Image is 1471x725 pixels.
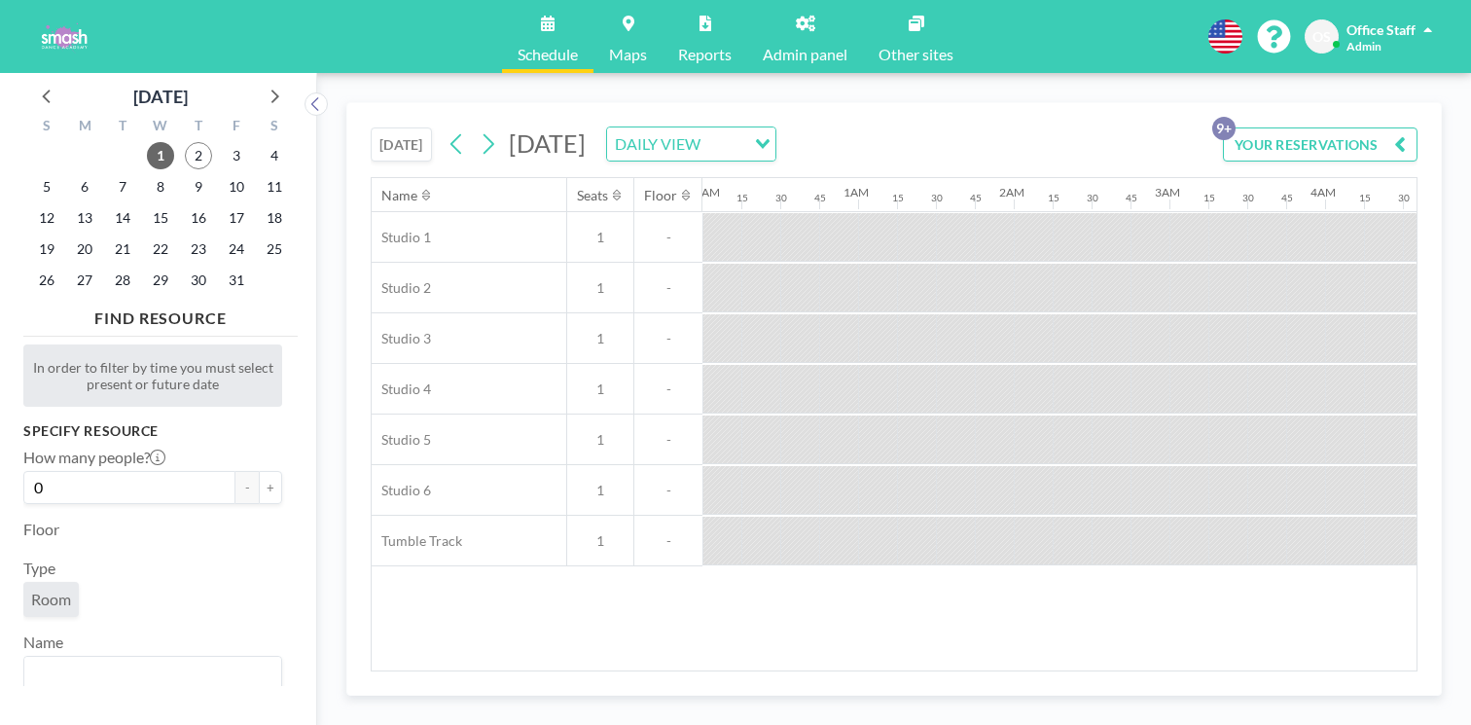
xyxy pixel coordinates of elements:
span: Studio 3 [372,330,431,347]
span: Tuesday, October 28, 2025 [109,267,136,294]
span: Sunday, October 12, 2025 [33,204,60,232]
span: Tuesday, October 21, 2025 [109,236,136,263]
span: Monday, October 13, 2025 [71,204,98,232]
span: Monday, October 20, 2025 [71,236,98,263]
div: 30 [1087,192,1098,204]
div: Search for option [607,127,775,161]
span: Office Staff [1346,21,1416,38]
span: Sunday, October 26, 2025 [33,267,60,294]
span: OS [1312,28,1331,46]
span: Room [31,590,71,608]
div: T [104,115,142,140]
div: 45 [970,192,982,204]
div: In order to filter by time you must select present or future date [23,344,282,407]
div: T [179,115,217,140]
span: [DATE] [509,128,586,158]
span: 1 [567,330,633,347]
span: Studio 5 [372,431,431,449]
label: Floor [23,520,59,539]
span: - [634,229,702,246]
span: 1 [567,482,633,499]
div: Name [381,187,417,204]
div: 45 [814,192,826,204]
span: Wednesday, October 8, 2025 [147,173,174,200]
p: 9+ [1212,117,1236,140]
div: 15 [892,192,904,204]
h3: Specify resource [23,422,282,440]
div: 12AM [688,185,720,199]
div: S [28,115,66,140]
div: 15 [1048,192,1059,204]
div: 15 [736,192,748,204]
span: Tuesday, October 14, 2025 [109,204,136,232]
span: - [634,330,702,347]
span: Wednesday, October 15, 2025 [147,204,174,232]
div: F [217,115,255,140]
div: 30 [1398,192,1410,204]
h4: FIND RESOURCE [23,301,298,328]
input: Search for option [26,661,270,686]
button: - [235,471,259,504]
span: Monday, October 6, 2025 [71,173,98,200]
span: Saturday, October 25, 2025 [261,236,288,263]
span: Monday, October 27, 2025 [71,267,98,294]
span: Studio 1 [372,229,431,246]
div: W [142,115,180,140]
span: 1 [567,279,633,297]
div: 3AM [1155,185,1180,199]
span: 1 [567,532,633,550]
span: Thursday, October 16, 2025 [185,204,212,232]
span: - [634,431,702,449]
span: - [634,532,702,550]
div: 15 [1203,192,1215,204]
span: 1 [567,431,633,449]
span: Friday, October 17, 2025 [223,204,250,232]
span: Wednesday, October 29, 2025 [147,267,174,294]
div: Floor [644,187,677,204]
div: 45 [1126,192,1137,204]
div: M [66,115,104,140]
span: Studio 6 [372,482,431,499]
div: Seats [577,187,608,204]
span: Maps [609,47,647,62]
span: Friday, October 10, 2025 [223,173,250,200]
span: Wednesday, October 1, 2025 [147,142,174,169]
span: Studio 4 [372,381,431,398]
div: 15 [1359,192,1371,204]
label: How many people? [23,448,165,467]
span: DAILY VIEW [611,131,704,157]
button: YOUR RESERVATIONS9+ [1223,127,1417,162]
img: organization-logo [31,18,96,56]
span: - [634,381,702,398]
label: Type [23,559,55,578]
span: Friday, October 31, 2025 [223,267,250,294]
div: 4AM [1310,185,1336,199]
div: 30 [775,192,787,204]
span: Other sites [879,47,953,62]
input: Search for option [706,131,743,157]
button: + [259,471,282,504]
div: 2AM [999,185,1024,199]
span: Reports [678,47,732,62]
span: Friday, October 24, 2025 [223,236,250,263]
span: Thursday, October 2, 2025 [185,142,212,169]
div: 45 [1281,192,1293,204]
span: Thursday, October 9, 2025 [185,173,212,200]
div: Search for option [24,657,281,690]
span: Thursday, October 23, 2025 [185,236,212,263]
span: Saturday, October 11, 2025 [261,173,288,200]
span: Thursday, October 30, 2025 [185,267,212,294]
span: Friday, October 3, 2025 [223,142,250,169]
label: Name [23,633,63,652]
div: S [255,115,293,140]
div: 1AM [843,185,869,199]
span: Wednesday, October 22, 2025 [147,236,174,263]
span: Tumble Track [372,532,462,550]
span: Sunday, October 5, 2025 [33,173,60,200]
span: 1 [567,381,633,398]
div: 30 [931,192,943,204]
span: Admin panel [763,47,847,62]
span: Saturday, October 18, 2025 [261,204,288,232]
span: Studio 2 [372,279,431,297]
span: 1 [567,229,633,246]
